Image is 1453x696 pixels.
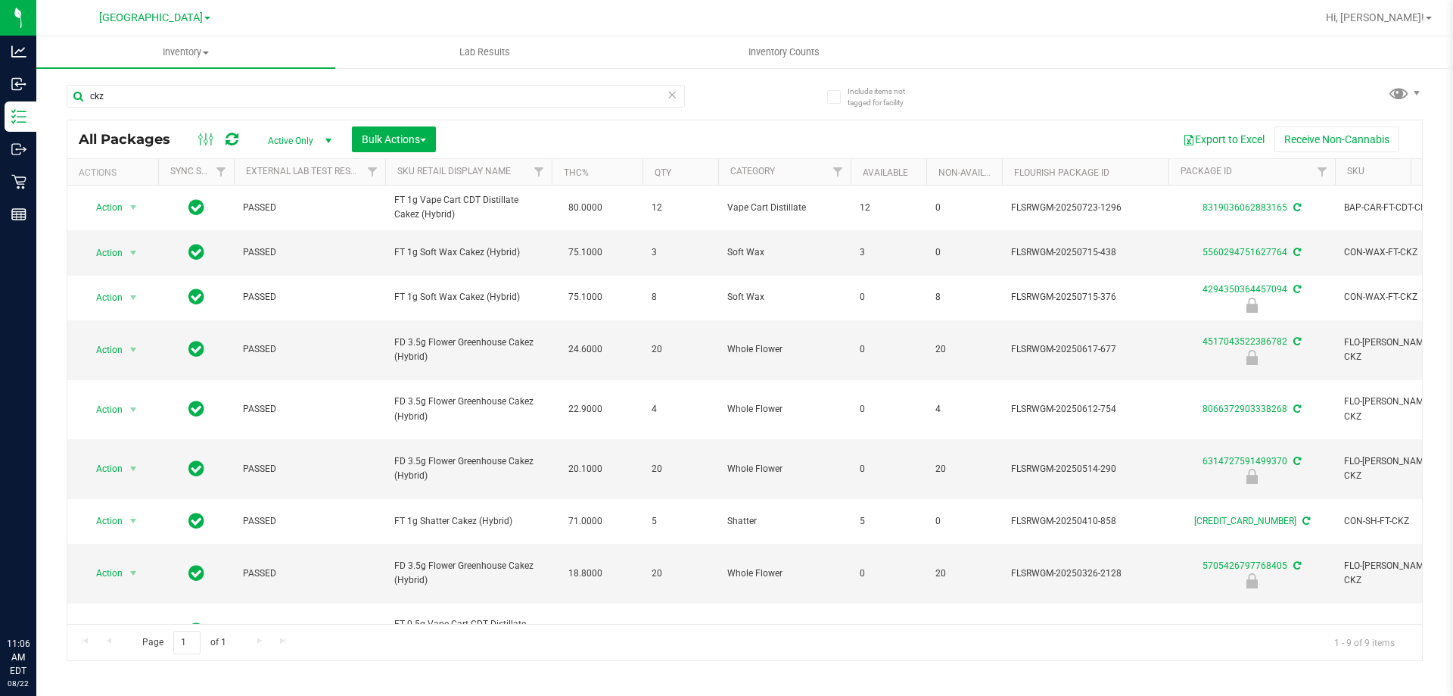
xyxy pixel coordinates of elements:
[652,201,709,215] span: 12
[209,159,234,185] a: Filter
[1011,342,1159,357] span: FLSRWGM-20250617-677
[82,242,123,264] span: Action
[99,11,203,24] span: [GEOGRAPHIC_DATA]
[1166,350,1337,365] div: Newly Received
[246,166,365,176] a: External Lab Test Result
[188,510,204,532] span: In Sync
[129,631,238,654] span: Page of 1
[1300,516,1310,526] span: Sync from Compliance System
[188,398,204,420] span: In Sync
[394,336,543,364] span: FD 3.5g Flower Greenhouse Cakez (Hybrid)
[727,245,842,260] span: Soft Wax
[860,245,917,260] span: 3
[727,201,842,215] span: Vape Cart Distillate
[561,458,610,480] span: 20.1000
[1203,336,1287,347] a: 4517043522386782
[394,514,543,529] span: FT 1g Shatter Cakez (Hybrid)
[561,398,610,420] span: 22.9000
[634,36,933,68] a: Inventory Counts
[1291,404,1301,414] span: Sync from Compliance System
[11,44,26,59] inline-svg: Analytics
[1274,126,1399,152] button: Receive Non-Cannabis
[730,166,775,176] a: Category
[564,167,589,178] a: THC%
[727,462,842,476] span: Whole Flower
[652,462,709,476] span: 20
[727,514,842,529] span: Shatter
[1310,159,1335,185] a: Filter
[243,514,376,529] span: PASSED
[1322,631,1407,654] span: 1 - 9 of 9 items
[394,290,543,304] span: FT 1g Soft Wax Cakez (Hybrid)
[935,201,993,215] span: 0
[860,290,917,304] span: 0
[561,197,610,219] span: 80.0000
[1194,516,1296,526] a: [CREDIT_CARD_NUMBER]
[394,245,543,260] span: FT 1g Soft Wax Cakez (Hybrid)
[79,167,152,178] div: Actions
[826,159,851,185] a: Filter
[1011,462,1159,476] span: FLSRWGM-20250514-290
[394,193,543,222] span: FT 1g Vape Cart CDT Distillate Cakez (Hybrid)
[124,197,143,218] span: select
[938,167,1006,178] a: Non-Available
[124,339,143,360] span: select
[243,566,376,581] span: PASSED
[655,167,671,178] a: Qty
[11,142,26,157] inline-svg: Outbound
[1291,336,1301,347] span: Sync from Compliance System
[124,621,143,642] span: select
[1291,560,1301,571] span: Sync from Compliance System
[1011,514,1159,529] span: FLSRWGM-20250410-858
[935,342,993,357] span: 20
[1173,126,1274,152] button: Export to Excel
[1291,202,1301,213] span: Sync from Compliance System
[935,402,993,417] span: 4
[188,620,204,641] span: In Sync
[667,85,677,105] span: Clear
[652,290,709,304] span: 8
[1203,202,1287,213] a: 8319036062883165
[188,458,204,479] span: In Sync
[36,36,335,68] a: Inventory
[124,287,143,308] span: select
[243,462,376,476] span: PASSED
[1181,166,1232,176] a: Package ID
[243,290,376,304] span: PASSED
[243,342,376,357] span: PASSED
[728,45,840,59] span: Inventory Counts
[1011,402,1159,417] span: FLSRWGM-20250612-754
[188,339,204,360] span: In Sync
[1014,167,1109,178] a: Flourish Package ID
[352,126,436,152] button: Bulk Actions
[124,399,143,420] span: select
[11,109,26,124] inline-svg: Inventory
[1166,469,1337,484] div: Newly Received
[727,566,842,581] span: Whole Flower
[935,566,993,581] span: 20
[863,167,908,178] a: Available
[394,617,543,646] span: FT 0.5g Vape Cart CDT Distillate Cakez (Hybrid)
[652,245,709,260] span: 3
[1203,247,1287,257] a: 5560294751627764
[860,566,917,581] span: 0
[82,563,123,584] span: Action
[935,290,993,304] span: 8
[561,510,610,532] span: 71.0000
[188,242,204,263] span: In Sync
[1203,456,1287,467] a: 6314727591499370
[727,342,842,357] span: Whole Flower
[394,454,543,483] span: FD 3.5g Flower Greenhouse Cakez (Hybrid)
[1291,247,1301,257] span: Sync from Compliance System
[188,197,204,218] span: In Sync
[1011,245,1159,260] span: FLSRWGM-20250715-438
[561,339,610,360] span: 24.6000
[124,563,143,584] span: select
[652,566,709,581] span: 20
[527,159,552,185] a: Filter
[243,201,376,215] span: PASSED
[124,510,143,532] span: select
[82,621,123,642] span: Action
[1326,11,1424,23] span: Hi, [PERSON_NAME]!
[124,458,143,479] span: select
